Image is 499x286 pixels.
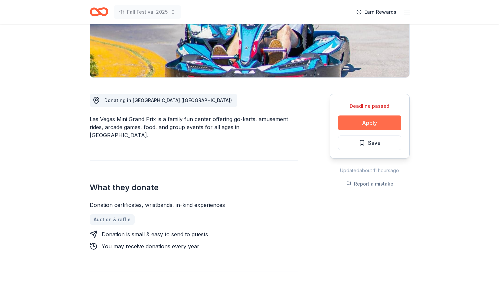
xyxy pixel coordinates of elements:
[114,5,181,19] button: Fall Festival 2025
[352,6,400,18] a: Earn Rewards
[90,201,298,209] div: Donation certificates, wristbands, in-kind experiences
[127,8,168,16] span: Fall Festival 2025
[104,97,232,103] span: Donating in [GEOGRAPHIC_DATA] ([GEOGRAPHIC_DATA])
[338,102,401,110] div: Deadline passed
[338,115,401,130] button: Apply
[90,182,298,193] h2: What they donate
[102,242,199,250] div: You may receive donations every year
[90,115,298,139] div: Las Vegas Mini Grand Prix is a family fun center offering go-karts, amusement rides, arcade games...
[102,230,208,238] div: Donation is small & easy to send to guests
[90,4,108,20] a: Home
[346,180,393,188] button: Report a mistake
[90,214,135,225] a: Auction & raffle
[368,138,381,147] span: Save
[338,135,401,150] button: Save
[330,167,410,175] div: Updated about 11 hours ago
